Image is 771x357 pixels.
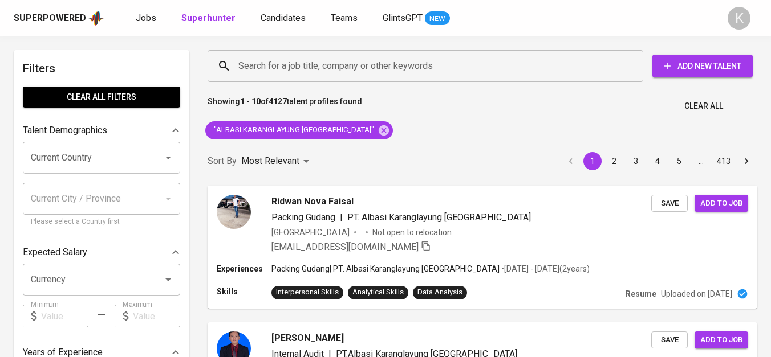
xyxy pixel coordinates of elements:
[695,331,748,349] button: Add to job
[23,124,107,137] p: Talent Demographics
[136,11,159,26] a: Jobs
[383,13,423,23] span: GlintsGPT
[425,13,450,24] span: NEW
[670,152,688,170] button: Go to page 5
[271,195,354,208] span: Ridwan Nova Faisal
[605,152,623,170] button: Go to page 2
[240,97,261,106] b: 1 - 10
[23,245,87,259] p: Expected Salary
[23,241,180,264] div: Expected Salary
[32,90,171,104] span: Clear All filters
[205,121,393,139] div: "ALBASI KARANGLAYUNG [GEOGRAPHIC_DATA]"
[241,154,299,168] p: Most Relevant
[31,216,172,228] p: Please select a Country first
[662,59,744,73] span: Add New Talent
[208,186,757,309] a: Ridwan Nova FaisalPacking Gudang|PT. Albasi Karanglayung [GEOGRAPHIC_DATA][GEOGRAPHIC_DATA]Not op...
[626,288,656,299] p: Resume
[181,13,236,23] b: Superhunter
[271,212,335,223] span: Packing Gudang
[651,195,688,212] button: Save
[271,263,500,274] p: Packing Gudang | PT. Albasi Karanglayung [GEOGRAPHIC_DATA]
[651,331,688,349] button: Save
[340,211,343,224] span: |
[160,272,176,288] button: Open
[271,331,344,345] span: [PERSON_NAME]
[728,7,750,30] div: K
[684,99,723,113] span: Clear All
[661,288,732,299] p: Uploaded on [DATE]
[695,195,748,212] button: Add to job
[133,305,180,327] input: Value
[14,12,86,25] div: Superpowered
[583,152,602,170] button: page 1
[41,305,88,327] input: Value
[648,152,667,170] button: Go to page 4
[181,11,238,26] a: Superhunter
[500,263,590,274] p: • [DATE] - [DATE] ( 2 years )
[23,87,180,108] button: Clear All filters
[217,286,271,297] p: Skills
[657,334,682,347] span: Save
[383,11,450,26] a: GlintsGPT NEW
[241,151,313,172] div: Most Relevant
[692,155,710,167] div: …
[713,152,734,170] button: Go to page 413
[217,263,271,274] p: Experiences
[88,10,104,27] img: app logo
[23,59,180,77] h6: Filters
[208,154,237,168] p: Sort By
[737,152,756,170] button: Go to next page
[372,227,452,238] p: Not open to relocation
[680,96,728,117] button: Clear All
[160,150,176,166] button: Open
[657,197,682,210] span: Save
[271,241,419,252] span: [EMAIL_ADDRESS][DOMAIN_NAME]
[205,125,381,136] span: "ALBASI KARANGLAYUNG [GEOGRAPHIC_DATA]"
[217,195,251,229] img: b4f6b4cbe320b8afc4acd04c41217d16.jpg
[261,11,308,26] a: Candidates
[347,212,531,223] span: PT. Albasi Karanglayung [GEOGRAPHIC_DATA]
[136,13,156,23] span: Jobs
[700,334,742,347] span: Add to job
[331,13,358,23] span: Teams
[269,97,287,106] b: 4127
[14,10,104,27] a: Superpoweredapp logo
[627,152,645,170] button: Go to page 3
[560,152,757,170] nav: pagination navigation
[208,96,362,117] p: Showing of talent profiles found
[652,55,753,77] button: Add New Talent
[352,287,404,298] div: Analytical Skills
[276,287,339,298] div: Interpersonal Skills
[23,119,180,142] div: Talent Demographics
[271,227,350,238] div: [GEOGRAPHIC_DATA]
[331,11,360,26] a: Teams
[261,13,306,23] span: Candidates
[700,197,742,210] span: Add to job
[417,287,462,298] div: Data Analysis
